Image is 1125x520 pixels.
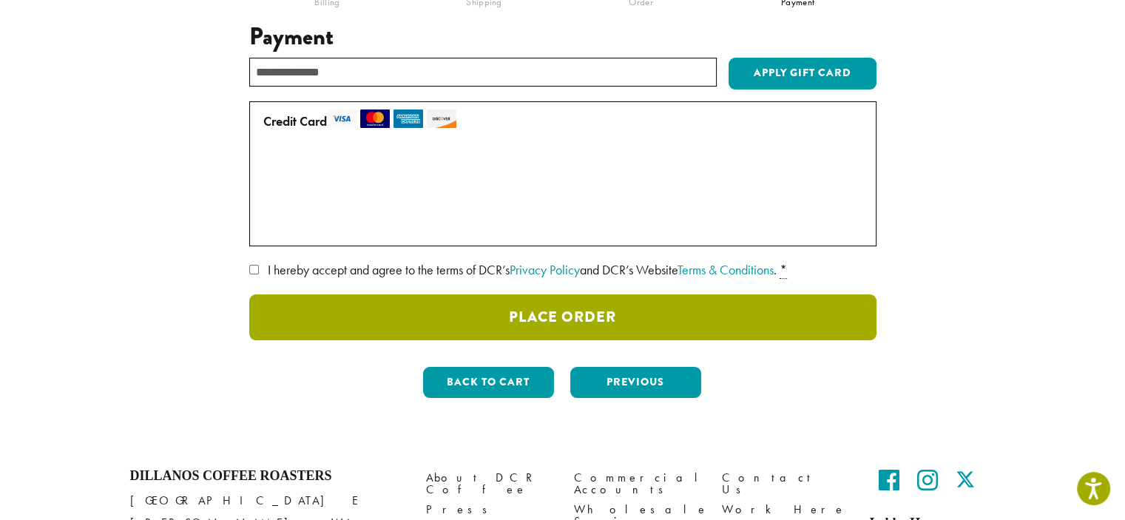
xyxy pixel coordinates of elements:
[574,468,700,500] a: Commercial Accounts
[360,109,390,128] img: mastercard
[393,109,423,128] img: amex
[426,500,552,520] a: Press
[268,261,777,278] span: I hereby accept and agree to the terms of DCR’s and DCR’s Website .
[423,367,554,398] button: Back to cart
[249,23,876,51] h3: Payment
[249,265,259,274] input: I hereby accept and agree to the terms of DCR’sPrivacy Policyand DCR’s WebsiteTerms & Conditions. *
[780,261,787,279] abbr: required
[678,261,774,278] a: Terms & Conditions
[327,109,357,128] img: visa
[427,109,456,128] img: discover
[722,468,848,500] a: Contact Us
[263,109,857,133] label: Credit Card
[510,261,580,278] a: Privacy Policy
[130,468,404,484] h4: Dillanos Coffee Roasters
[729,58,876,90] button: Apply Gift Card
[426,468,552,500] a: About DCR Coffee
[249,294,876,340] button: Place Order
[570,367,701,398] button: Previous
[722,500,848,520] a: Work Here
